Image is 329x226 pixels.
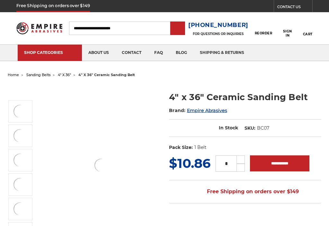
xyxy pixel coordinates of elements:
h1: 4" x 36" Ceramic Sanding Belt [169,91,321,103]
div: SHOP CATEGORIES [24,50,76,55]
span: Brand: [169,108,186,113]
img: 4" x 36" Ceramic Sanding Belt [93,157,109,173]
a: faq [148,45,169,61]
span: Sign In [281,29,294,38]
a: contact [115,45,148,61]
dt: Pack Size: [169,144,193,151]
img: 4" x 36" Ceramic Sanding Belt [12,103,28,119]
a: CONTACT US [277,3,312,12]
img: 4" x 36" Cer Sanding Belt [12,128,28,144]
img: 4" x 36" Sanding Belt - Cer [12,177,28,193]
span: Cart [303,32,313,36]
span: Reorder [255,31,272,35]
dd: BC07 [257,125,269,132]
dd: 1 Belt [194,144,207,151]
a: Empire Abrasives [187,108,227,113]
a: SHOP CATEGORIES [18,45,82,61]
span: In Stock [219,125,238,131]
dt: SKU: [245,125,255,132]
p: FOR QUESTIONS OR INQUIRIES [188,32,248,36]
a: Cart [303,19,313,37]
span: $10.86 [169,155,210,171]
input: Submit [171,22,184,35]
img: 4" x 36" Sanding Belt - Ceramic [12,152,28,168]
a: sanding belts [26,73,50,77]
a: Reorder [255,21,272,35]
span: 4" x 36" ceramic sanding belt [78,73,135,77]
a: [PHONE_NUMBER] [188,21,248,30]
a: 4" x 36" [58,73,71,77]
span: Free Shipping on orders over $149 [191,185,299,198]
a: shipping & returns [193,45,251,61]
a: about us [82,45,115,61]
img: 4" x 36" - Ceramic Sanding Belt [12,201,28,217]
a: home [8,73,19,77]
img: Empire Abrasives [16,19,62,37]
a: blog [169,45,193,61]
